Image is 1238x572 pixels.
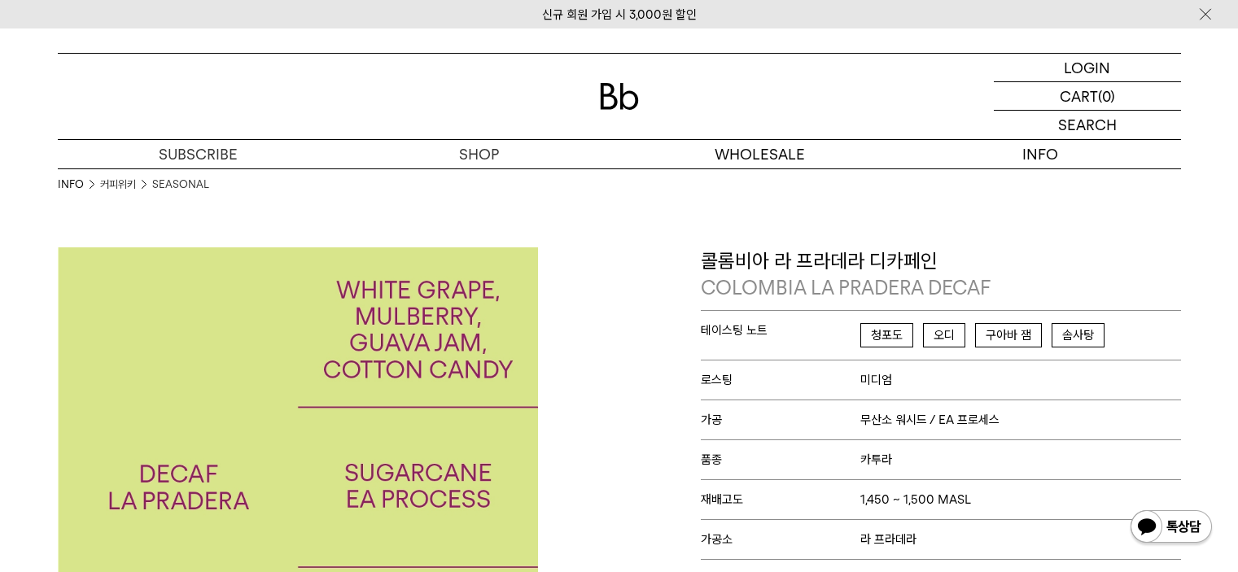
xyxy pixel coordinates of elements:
[1058,111,1117,139] p: SEARCH
[994,54,1181,82] a: LOGIN
[975,323,1042,347] span: 구아바 잼
[860,532,916,547] span: 라 프라데라
[100,177,136,193] a: 커피위키
[994,82,1181,111] a: CART (0)
[701,247,1181,302] p: 콜롬비아 라 프라데라 디카페인
[339,140,619,168] a: SHOP
[923,323,965,347] span: 오디
[1060,82,1098,110] p: CART
[701,274,1181,302] p: COLOMBIA LA PRADERA DECAF
[1098,82,1115,110] p: (0)
[701,452,861,467] span: 품종
[900,140,1181,168] p: INFO
[701,373,861,387] span: 로스팅
[860,452,892,467] span: 카투라
[701,532,861,547] span: 가공소
[701,492,861,507] span: 재배고도
[1129,509,1214,548] img: 카카오톡 채널 1:1 채팅 버튼
[860,492,971,507] span: 1,450 ~ 1,500 MASL
[542,7,697,22] a: 신규 회원 가입 시 3,000원 할인
[860,373,892,387] span: 미디엄
[860,323,913,347] span: 청포도
[1064,54,1110,81] p: LOGIN
[701,323,861,338] span: 테이스팅 노트
[58,140,339,168] a: SUBSCRIBE
[860,413,1000,427] span: 무산소 워시드 / EA 프로세스
[701,413,861,427] span: 가공
[619,140,900,168] p: WHOLESALE
[600,83,639,110] img: 로고
[58,177,100,193] li: INFO
[1052,323,1105,347] span: 솜사탕
[152,177,209,193] a: SEASONAL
